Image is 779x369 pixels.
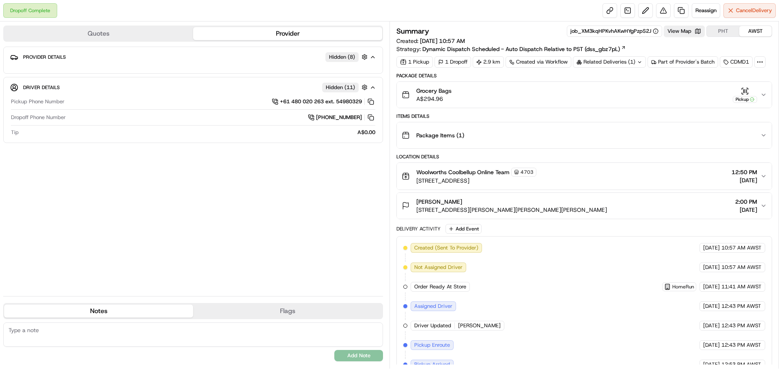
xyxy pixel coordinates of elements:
[397,82,772,108] button: Grocery BagsA$294.96Pickup
[414,283,466,290] span: Order Ready At Store
[322,82,370,92] button: Hidden (11)
[739,26,772,36] button: AWST
[506,56,571,68] a: Created via Workflow
[414,361,450,368] span: Pickup Arrived
[397,122,772,148] button: Package Items (1)
[416,168,510,176] span: Woolworths Coolbellup Online Team
[11,129,19,136] span: Tip
[703,322,720,329] span: [DATE]
[695,7,717,14] span: Reassign
[735,206,757,214] span: [DATE]
[396,56,433,68] div: 1 Pickup
[735,198,757,206] span: 2:00 PM
[11,114,66,121] span: Dropoff Phone Number
[414,303,452,310] span: Assigned Driver
[416,131,464,139] span: Package Items ( 1 )
[280,98,362,105] span: +61 480 020 263 ext. 54980329
[4,305,193,318] button: Notes
[721,283,762,290] span: 11:41 AM AWST
[733,96,757,103] div: Pickup
[396,154,772,160] div: Location Details
[416,198,462,206] span: [PERSON_NAME]
[416,177,536,185] span: [STREET_ADDRESS]
[23,84,60,91] span: Driver Details
[692,3,720,18] button: Reassign
[573,56,646,68] div: Related Deliveries (1)
[473,56,504,68] div: 2.9 km
[420,37,465,45] span: [DATE] 10:57 AM
[703,264,720,271] span: [DATE]
[397,193,772,219] button: [PERSON_NAME][STREET_ADDRESS][PERSON_NAME][PERSON_NAME][PERSON_NAME]2:00 PM[DATE]
[707,26,739,36] button: PHT
[396,28,429,35] h3: Summary
[316,114,362,121] span: [PHONE_NUMBER]
[703,341,720,349] span: [DATE]
[396,73,772,79] div: Package Details
[435,56,471,68] div: 1 Dropoff
[721,341,761,349] span: 12:43 PM AWST
[329,53,355,61] span: Hidden ( 8 )
[422,45,620,53] span: Dynamic Dispatch Scheduled - Auto Dispatch Relative to PST (dss_gbz7pL)
[570,28,658,35] button: job_XM3kqHPKvhAKwHYgPzpS2J
[326,84,355,91] span: Hidden ( 11 )
[396,113,772,119] div: Items Details
[23,54,66,60] span: Provider Details
[703,244,720,252] span: [DATE]
[422,45,626,53] a: Dynamic Dispatch Scheduled - Auto Dispatch Relative to PST (dss_gbz7pL)
[672,284,694,290] span: HomeRun
[723,3,776,18] button: CancelDelivery
[10,50,376,64] button: Provider DetailsHidden (8)
[397,163,772,190] button: Woolworths Coolbellup Online Team4703[STREET_ADDRESS]12:50 PM[DATE]
[721,244,762,252] span: 10:57 AM AWST
[733,87,757,103] button: Pickup
[193,305,382,318] button: Flags
[664,26,705,37] button: View Map
[308,113,375,122] a: [PHONE_NUMBER]
[414,322,451,329] span: Driver Updated
[721,361,761,368] span: 12:53 PM AWST
[396,226,441,232] div: Delivery Activity
[414,264,463,271] span: Not Assigned Driver
[193,27,382,40] button: Provider
[732,176,757,184] span: [DATE]
[703,283,720,290] span: [DATE]
[732,168,757,176] span: 12:50 PM
[57,28,98,34] a: Powered byPylon
[720,56,753,68] div: CDMD1
[10,81,376,94] button: Driver DetailsHidden (11)
[11,98,65,105] span: Pickup Phone Number
[721,322,761,329] span: 12:43 PM AWST
[458,322,501,329] span: [PERSON_NAME]
[396,37,465,45] span: Created:
[736,7,772,14] span: Cancel Delivery
[416,95,452,103] span: A$294.96
[721,303,761,310] span: 12:43 PM AWST
[648,56,718,68] button: Part of Provider's Batch
[703,303,720,310] span: [DATE]
[416,87,452,95] span: Grocery Bags
[22,129,375,136] div: A$0.00
[721,264,762,271] span: 10:57 AM AWST
[396,45,626,53] div: Strategy:
[4,27,193,40] button: Quotes
[272,97,375,106] a: +61 480 020 263 ext. 54980329
[416,206,607,214] span: [STREET_ADDRESS][PERSON_NAME][PERSON_NAME][PERSON_NAME]
[521,169,534,175] span: 4703
[325,52,370,62] button: Hidden (8)
[81,28,98,34] span: Pylon
[445,224,482,234] button: Add Event
[414,341,450,349] span: Pickup Enroute
[414,244,478,252] span: Created (Sent To Provider)
[703,361,720,368] span: [DATE]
